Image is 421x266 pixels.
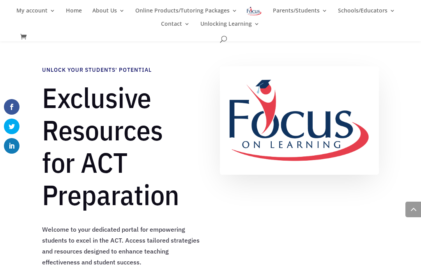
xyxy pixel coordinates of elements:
[220,66,379,175] img: FullColor_FullLogo_Medium_TBG
[42,66,201,78] h4: Unlock Your Students' Potential
[338,8,395,21] a: Schools/Educators
[161,21,190,34] a: Contact
[246,5,262,17] img: Focus on Learning
[135,8,237,21] a: Online Products/Tutoring Packages
[92,8,125,21] a: About Us
[66,8,82,21] a: Home
[200,21,260,34] a: Unlocking Learning
[42,82,201,215] h1: Exclusive Resources for ACT Preparation
[273,8,327,21] a: Parents/Students
[16,8,55,21] a: My account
